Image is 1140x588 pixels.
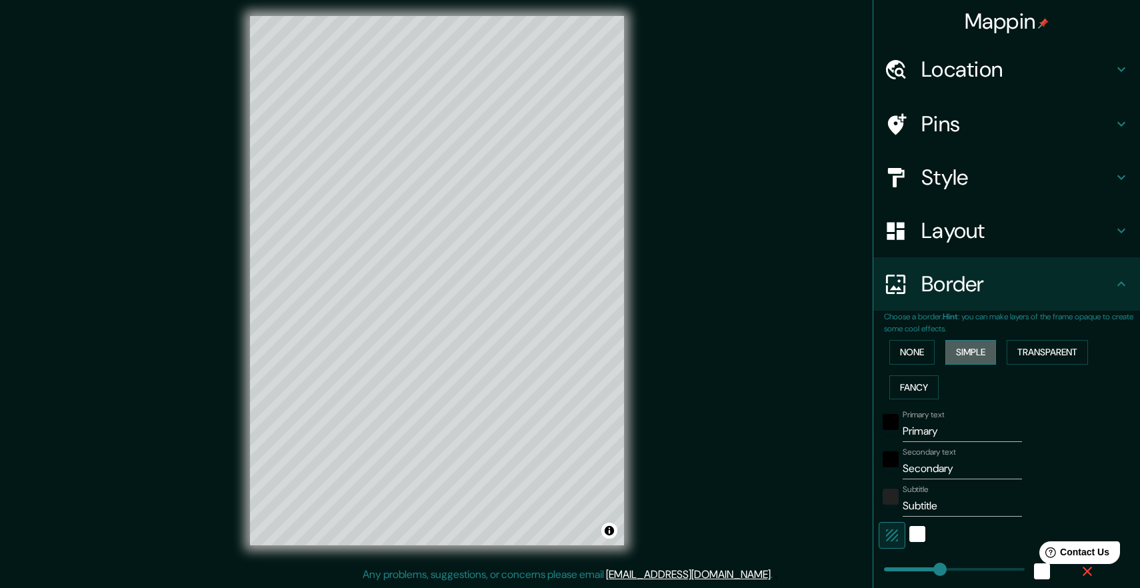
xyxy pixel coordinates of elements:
[883,451,899,467] button: black
[903,447,956,458] label: Secondary text
[873,97,1140,151] div: Pins
[873,204,1140,257] div: Layout
[889,340,935,365] button: None
[889,375,939,400] button: Fancy
[903,484,929,495] label: Subtitle
[873,43,1140,96] div: Location
[909,526,925,542] button: white
[965,8,1049,35] h4: Mappin
[884,311,1140,335] p: Choose a border. : you can make layers of the frame opaque to create some cool effects.
[1021,536,1125,573] iframe: Help widget launcher
[775,567,777,583] div: .
[903,409,944,421] label: Primary text
[921,56,1113,83] h4: Location
[921,217,1113,244] h4: Layout
[873,151,1140,204] div: Style
[883,414,899,430] button: black
[921,164,1113,191] h4: Style
[945,340,996,365] button: Simple
[601,523,617,539] button: Toggle attribution
[921,111,1113,137] h4: Pins
[1007,340,1088,365] button: Transparent
[606,567,771,581] a: [EMAIL_ADDRESS][DOMAIN_NAME]
[1038,18,1049,29] img: pin-icon.png
[773,567,775,583] div: .
[363,567,773,583] p: Any problems, suggestions, or concerns please email .
[883,489,899,505] button: color-222222
[873,257,1140,311] div: Border
[943,311,958,322] b: Hint
[921,271,1113,297] h4: Border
